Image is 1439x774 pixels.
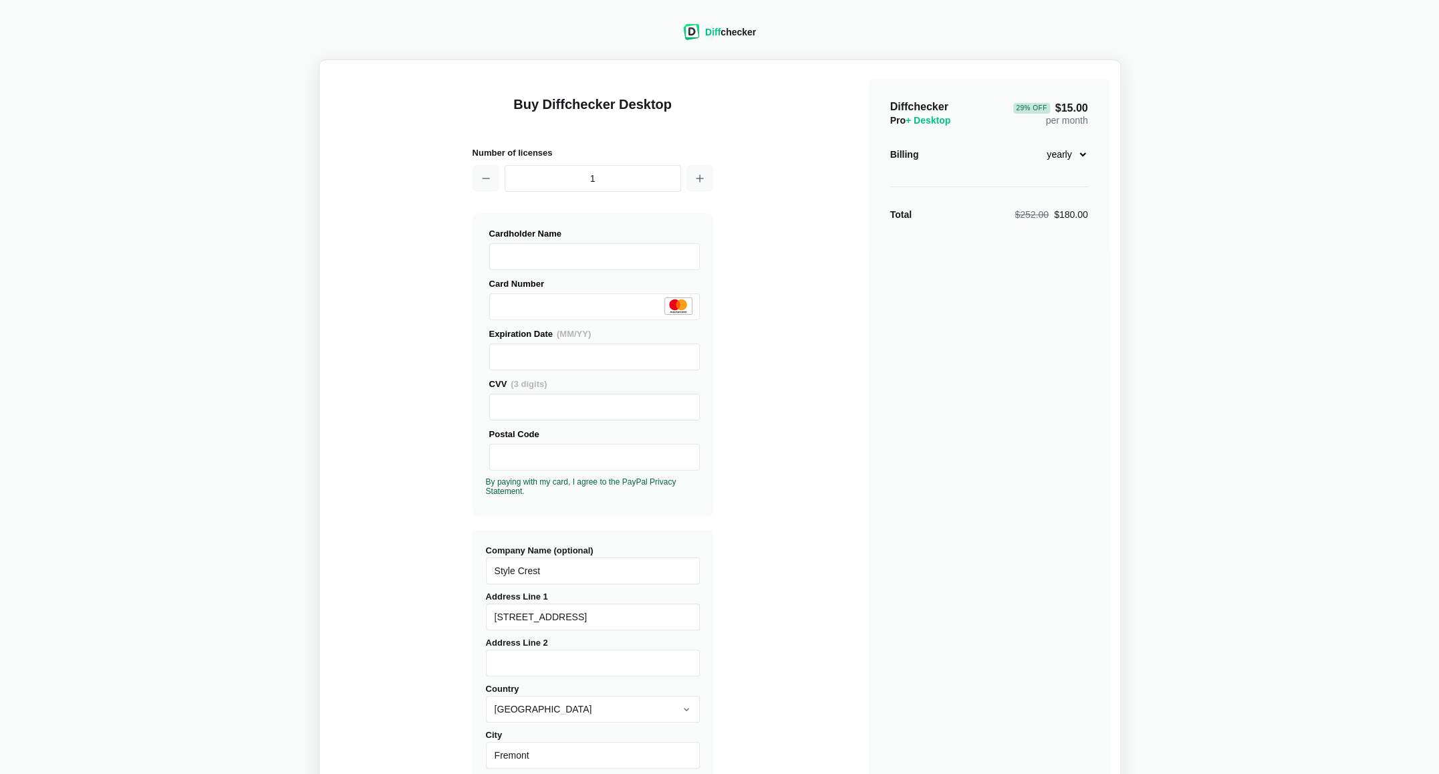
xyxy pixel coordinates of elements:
[495,344,694,370] iframe: Secure Credit Card Frame - Expiration Date
[1013,103,1087,114] span: $15.00
[495,244,694,269] iframe: Secure Credit Card Frame - Cardholder Name
[486,604,700,630] input: Address Line 1
[473,146,713,160] h2: Number of licenses
[489,377,700,391] div: CVV
[486,684,700,723] label: Country
[906,115,950,126] span: + Desktop
[705,25,756,39] div: checker
[486,638,700,676] label: Address Line 2
[683,24,700,40] img: Diffchecker logo
[495,444,694,470] iframe: Secure Credit Card Frame - Postal Code
[489,427,700,441] div: Postal Code
[486,592,700,630] label: Address Line 1
[495,294,694,319] iframe: Secure Credit Card Frame - Credit Card Number
[705,27,721,37] span: Diff
[486,557,700,584] input: Company Name (optional)
[557,329,591,339] span: (MM/YY)
[890,209,912,220] strong: Total
[505,165,681,192] input: 1
[489,277,700,291] div: Card Number
[489,327,700,341] div: Expiration Date
[1015,209,1049,220] span: $252.00
[473,95,713,130] h1: Buy Diffchecker Desktop
[1013,103,1049,114] div: 29 % Off
[489,227,700,241] div: Cardholder Name
[486,650,700,676] input: Address Line 2
[1015,208,1087,221] div: $180.00
[890,115,951,126] span: Pro
[683,31,756,42] a: Diffchecker logoDiffchecker
[511,379,547,389] span: (3 digits)
[486,742,700,769] input: City
[486,477,676,496] a: By paying with my card, I agree to the PayPal Privacy Statement.
[486,730,700,769] label: City
[495,394,694,420] iframe: Secure Credit Card Frame - CVV
[1013,100,1087,127] div: per month
[486,545,700,584] label: Company Name (optional)
[890,148,919,161] div: Billing
[486,696,700,723] select: Country
[890,101,948,112] span: Diffchecker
